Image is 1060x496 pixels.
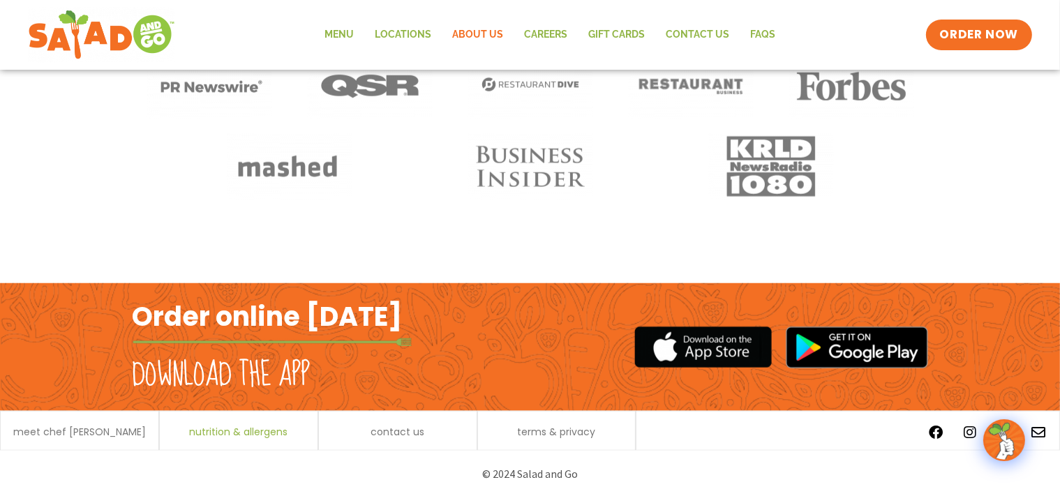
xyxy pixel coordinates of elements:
[708,133,834,200] img: Media_KRLD
[468,53,593,119] img: Media_Restaurant Dive
[442,19,514,51] a: About Us
[628,53,754,119] img: Media_Restaurant Business
[371,427,424,437] a: contact us
[634,324,772,370] img: appstore
[227,133,352,200] img: Media_Mashed
[133,299,403,333] h2: Order online [DATE]
[140,465,921,483] p: © 2024 Salad and Go
[315,19,786,51] nav: Menu
[656,19,740,51] a: Contact Us
[789,53,914,119] img: Media_Forbes logo
[307,53,433,119] img: Media_QSR logo
[315,19,365,51] a: Menu
[133,356,311,395] h2: Download the app
[926,20,1032,50] a: ORDER NOW
[517,427,595,437] a: terms & privacy
[468,133,593,200] img: Media_Business Insider
[985,421,1024,460] img: wpChatIcon
[13,427,146,437] a: meet chef [PERSON_NAME]
[940,27,1018,43] span: ORDER NOW
[189,427,288,437] a: nutrition & allergens
[786,326,928,368] img: google_play
[147,53,272,119] img: Media_PR Newwire
[740,19,786,51] a: FAQs
[365,19,442,51] a: Locations
[28,7,175,63] img: new-SAG-logo-768×292
[133,338,412,346] img: fork
[514,19,578,51] a: Careers
[578,19,656,51] a: GIFT CARDS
